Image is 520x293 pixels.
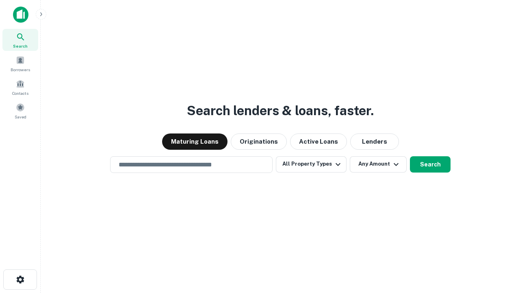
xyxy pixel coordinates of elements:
[276,156,347,173] button: All Property Types
[231,133,287,150] button: Originations
[187,101,374,120] h3: Search lenders & loans, faster.
[2,52,38,74] a: Borrowers
[12,90,28,96] span: Contacts
[290,133,347,150] button: Active Loans
[479,228,520,267] iframe: Chat Widget
[350,133,399,150] button: Lenders
[162,133,227,150] button: Maturing Loans
[13,7,28,23] img: capitalize-icon.png
[2,76,38,98] a: Contacts
[350,156,407,173] button: Any Amount
[13,43,28,49] span: Search
[2,100,38,122] a: Saved
[11,66,30,73] span: Borrowers
[15,114,26,120] span: Saved
[2,29,38,51] a: Search
[410,156,451,173] button: Search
